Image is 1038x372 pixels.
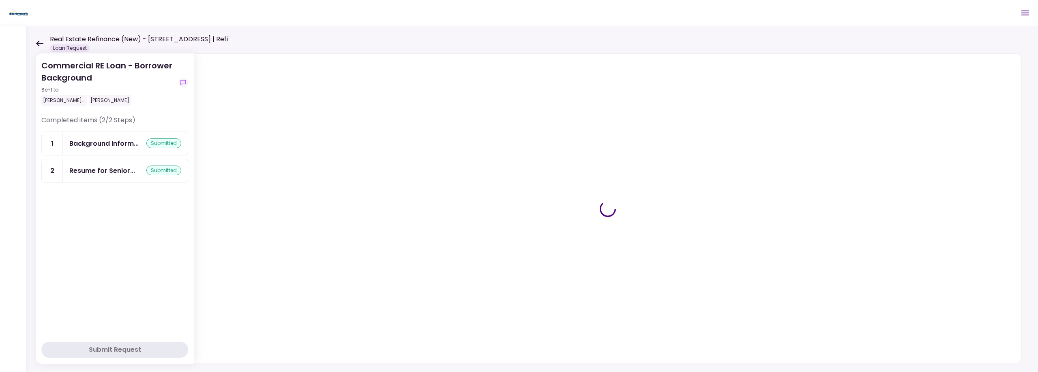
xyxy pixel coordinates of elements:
[178,78,188,87] button: show-messages
[50,44,90,52] div: Loan Request
[41,159,188,183] a: 2Resume for Senior Managementsubmitted
[41,115,188,132] div: Completed items (2/2 Steps)
[41,95,87,106] div: [PERSON_NAME]...
[146,166,181,175] div: submitted
[146,138,181,148] div: submitted
[42,132,63,155] div: 1
[42,159,63,182] div: 2
[1015,3,1035,23] button: Open menu
[41,60,175,106] div: Commercial RE Loan - Borrower Background
[41,342,188,358] button: Submit Request
[50,34,228,44] h1: Real Estate Refinance (New) - [STREET_ADDRESS] | Refi
[41,86,175,94] div: Sent to:
[41,132,188,155] a: 1Background Information – Borrower/Guarantor profile submitted
[69,138,139,149] div: Background Information – Borrower/Guarantor profile
[69,166,135,176] div: Resume for Senior Management
[89,95,131,106] div: [PERSON_NAME]
[8,7,30,19] img: Partner icon
[89,345,141,355] div: Submit Request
